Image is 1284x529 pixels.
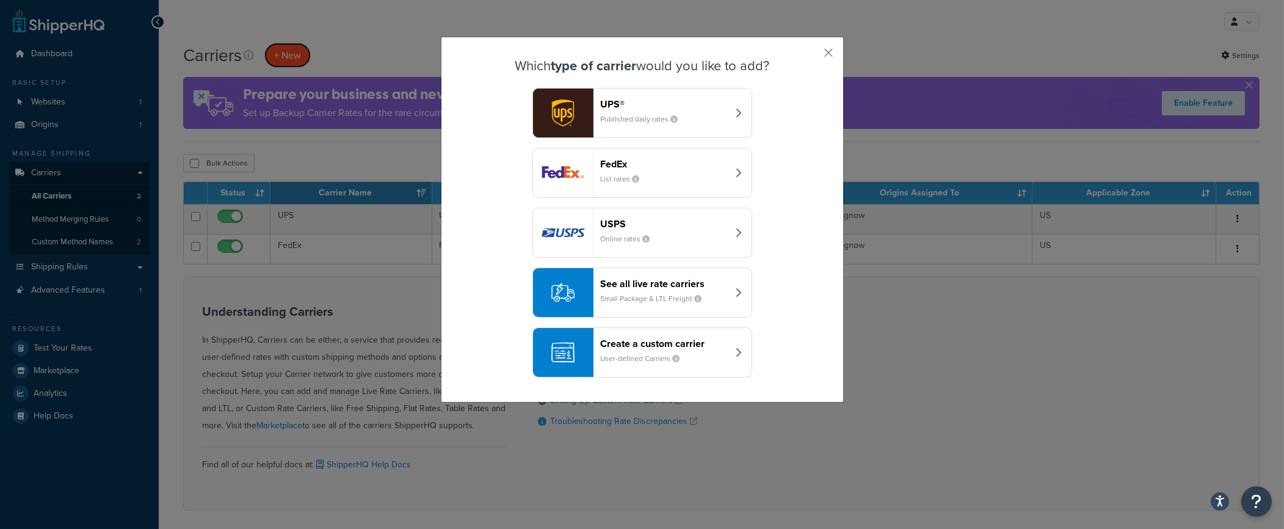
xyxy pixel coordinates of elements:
button: Open Resource Center [1241,486,1272,517]
img: icon-carrier-liverate-becf4550.svg [551,281,575,304]
small: Published daily rates [601,114,688,125]
button: Create a custom carrierUser-defined Carriers [532,327,752,378]
button: fedEx logoFedExList rates [532,148,752,198]
header: UPS® [601,98,728,110]
button: See all live rate carriersSmall Package & LTL Freight [532,268,752,318]
img: ups logo [533,89,593,137]
small: Small Package & LTL Freight [601,293,712,304]
small: User-defined Carriers [601,353,690,364]
small: Online rates [601,233,660,244]
button: ups logoUPS®Published daily rates [532,88,752,138]
img: fedEx logo [533,148,593,197]
button: usps logoUSPSOnline rates [532,208,752,258]
img: usps logo [533,208,593,257]
header: FedEx [601,158,728,170]
small: List rates [601,173,650,184]
strong: type of carrier [551,56,636,76]
img: icon-carrier-custom-c93b8a24.svg [551,341,575,364]
header: See all live rate carriers [601,278,728,290]
h3: Which would you like to add? [472,59,813,73]
header: USPS [601,218,728,230]
header: Create a custom carrier [601,338,728,349]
